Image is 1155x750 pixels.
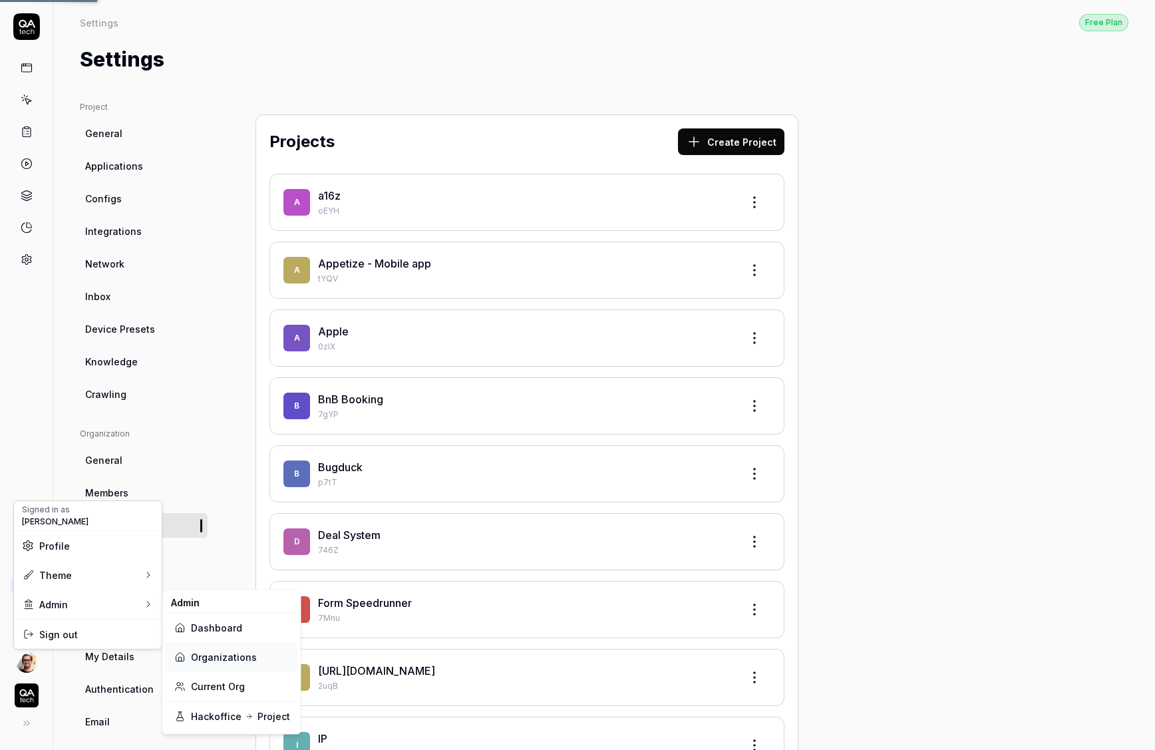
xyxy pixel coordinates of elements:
div: Admin [166,593,298,613]
span: [PERSON_NAME] [22,516,88,528]
a: Profile [22,539,154,553]
div: Theme [22,568,72,582]
div: Admin [22,598,68,612]
a: Hackoffice Project [174,701,290,731]
span: Profile [39,539,70,553]
a: Dashboard [174,613,290,642]
div: Signed in as [22,504,88,516]
span: Sign out [39,628,78,642]
a: Current Org [174,671,290,701]
div: Sign out [14,620,162,649]
a: Organizations [174,642,290,671]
